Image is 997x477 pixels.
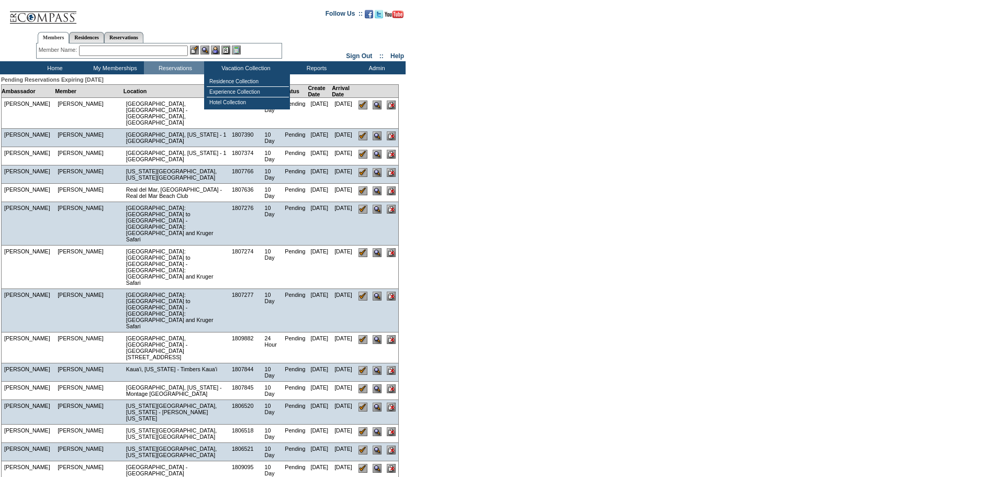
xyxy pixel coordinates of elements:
[55,147,124,165] td: [PERSON_NAME]
[308,246,332,289] td: [DATE]
[262,165,283,184] td: 10 Day
[229,289,262,332] td: 1807277
[332,98,356,129] td: [DATE]
[359,464,367,473] input: Confirm
[387,101,396,109] input: Cancel
[385,13,404,19] a: Subscribe to our YouTube Channel
[332,246,356,289] td: [DATE]
[359,168,367,177] input: Confirm
[332,400,356,425] td: [DATE]
[365,13,373,19] a: Become our fan on Facebook
[332,85,356,98] td: Arrival Date
[387,168,396,177] input: Cancel
[2,246,55,289] td: [PERSON_NAME]
[190,46,199,54] img: b_edit.gif
[359,335,367,344] input: Confirm
[308,425,332,443] td: [DATE]
[55,443,124,461] td: [PERSON_NAME]
[375,13,383,19] a: Follow us on Twitter
[308,332,332,363] td: [DATE]
[308,85,332,98] td: Create Date
[124,382,229,400] td: [GEOGRAPHIC_DATA], [US_STATE] - Montage [GEOGRAPHIC_DATA]
[282,202,308,246] td: Pending
[55,289,124,332] td: [PERSON_NAME]
[282,129,308,147] td: Pending
[282,443,308,461] td: Pending
[387,150,396,159] input: Cancel
[1,76,104,83] span: Pending Reservations Expiring [DATE]
[200,46,209,54] img: View
[308,202,332,246] td: [DATE]
[359,384,367,393] input: Confirm
[2,165,55,184] td: [PERSON_NAME]
[55,425,124,443] td: [PERSON_NAME]
[346,52,372,60] a: Sign Out
[55,85,124,98] td: Member
[262,202,283,246] td: 10 Day
[359,292,367,301] input: Confirm
[262,98,283,129] td: 10 Day
[38,32,70,43] a: Members
[204,61,285,74] td: Vacation Collection
[124,202,229,246] td: [GEOGRAPHIC_DATA]: [GEOGRAPHIC_DATA] to [GEOGRAPHIC_DATA] - [GEOGRAPHIC_DATA]: [GEOGRAPHIC_DATA] ...
[229,382,262,400] td: 1807845
[282,147,308,165] td: Pending
[282,332,308,363] td: Pending
[262,382,283,400] td: 10 Day
[124,425,229,443] td: [US_STATE][GEOGRAPHIC_DATA], [US_STATE][GEOGRAPHIC_DATA]
[207,87,289,97] td: Experience Collection
[373,403,382,412] input: View
[229,332,262,363] td: 1809882
[229,184,262,202] td: 1807636
[373,150,382,159] input: View
[387,427,396,436] input: Cancel
[55,98,124,129] td: [PERSON_NAME]
[332,165,356,184] td: [DATE]
[124,289,229,332] td: [GEOGRAPHIC_DATA]: [GEOGRAPHIC_DATA] to [GEOGRAPHIC_DATA] - [GEOGRAPHIC_DATA]: [GEOGRAPHIC_DATA] ...
[373,366,382,375] input: View
[308,289,332,332] td: [DATE]
[308,147,332,165] td: [DATE]
[2,363,55,382] td: [PERSON_NAME]
[229,400,262,425] td: 1806520
[332,147,356,165] td: [DATE]
[308,363,332,382] td: [DATE]
[2,289,55,332] td: [PERSON_NAME]
[373,427,382,436] input: View
[262,443,283,461] td: 10 Day
[55,400,124,425] td: [PERSON_NAME]
[55,332,124,363] td: [PERSON_NAME]
[332,363,356,382] td: [DATE]
[359,248,367,257] input: Confirm
[332,443,356,461] td: [DATE]
[385,10,404,18] img: Subscribe to our YouTube Channel
[2,129,55,147] td: [PERSON_NAME]
[124,332,229,363] td: [GEOGRAPHIC_DATA], [GEOGRAPHIC_DATA] - [GEOGRAPHIC_DATA][STREET_ADDRESS]
[387,403,396,412] input: Cancel
[229,246,262,289] td: 1807274
[262,400,283,425] td: 10 Day
[2,85,55,98] td: Ambassador
[282,85,308,98] td: Status
[229,202,262,246] td: 1807276
[359,205,367,214] input: Confirm
[2,147,55,165] td: [PERSON_NAME]
[232,46,241,54] img: b_calculator.gif
[308,382,332,400] td: [DATE]
[282,400,308,425] td: Pending
[373,248,382,257] input: View
[124,443,229,461] td: [US_STATE][GEOGRAPHIC_DATA], [US_STATE][GEOGRAPHIC_DATA]
[373,168,382,177] input: View
[55,363,124,382] td: [PERSON_NAME]
[282,289,308,332] td: Pending
[282,382,308,400] td: Pending
[55,202,124,246] td: [PERSON_NAME]
[2,98,55,129] td: [PERSON_NAME]
[326,9,363,21] td: Follow Us ::
[262,129,283,147] td: 10 Day
[387,335,396,344] input: Cancel
[387,464,396,473] input: Cancel
[373,335,382,344] input: View
[365,10,373,18] img: Become our fan on Facebook
[262,289,283,332] td: 10 Day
